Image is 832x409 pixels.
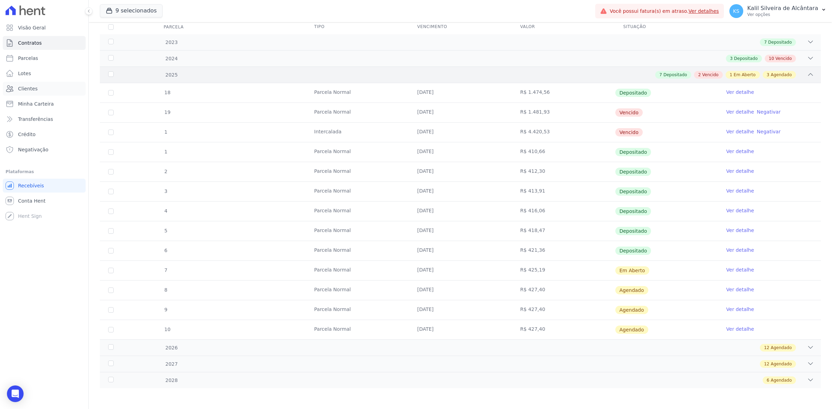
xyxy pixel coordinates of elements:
td: [DATE] [409,182,512,201]
span: 2 [698,72,701,78]
td: [DATE] [409,103,512,122]
td: Parcela Normal [306,300,409,320]
a: Transferências [3,112,86,126]
a: Ver detalhe [726,168,754,175]
span: 8 [164,287,167,293]
span: Vencido [615,108,643,117]
div: Parcela [155,20,192,34]
a: Ver detalhes [688,8,719,14]
span: 5 [164,228,167,233]
span: Depositado [768,39,792,45]
td: [DATE] [409,83,512,103]
a: Negativar [757,109,781,115]
span: 2028 [165,377,178,384]
a: Ver detalhe [726,326,754,332]
span: 18 [164,90,171,95]
td: Parcela Normal [306,162,409,181]
input: Só é possível selecionar pagamentos em aberto [108,248,114,254]
a: Ver detalhe [726,108,754,115]
td: Parcela Normal [306,83,409,103]
td: R$ 427,40 [512,281,615,300]
td: R$ 421,36 [512,241,615,260]
a: Contratos [3,36,86,50]
span: Agendado [771,361,792,367]
td: [DATE] [409,142,512,162]
a: Ver detalhe [726,128,754,135]
td: Parcela Normal [306,261,409,280]
a: Visão Geral [3,21,86,35]
span: Negativação [18,146,49,153]
div: Plataformas [6,168,83,176]
input: Só é possível selecionar pagamentos em aberto [108,90,114,96]
td: R$ 413,91 [512,182,615,201]
span: 7 [659,72,662,78]
input: default [108,110,114,115]
a: Ver detalhe [726,148,754,155]
a: Ver detalhe [726,266,754,273]
a: Crédito [3,127,86,141]
span: 9 [164,307,167,312]
span: 3 [164,188,167,194]
td: R$ 410,66 [512,142,615,162]
span: Depositado [615,187,651,196]
input: Só é possível selecionar pagamentos em aberto [108,189,114,194]
span: Depositado [615,168,651,176]
span: 3 [730,55,733,62]
span: Depositado [615,89,651,97]
td: R$ 4.420,53 [512,123,615,142]
span: 12 [764,361,769,367]
td: Parcela Normal [306,281,409,300]
span: Crédito [18,131,36,138]
input: Só é possível selecionar pagamentos em aberto [108,169,114,175]
td: R$ 412,30 [512,162,615,181]
span: Vencido [775,55,792,62]
td: Parcela Normal [306,142,409,162]
a: Ver detalhe [726,89,754,96]
span: Minha Carteira [18,100,54,107]
span: Depositado [615,227,651,235]
span: 2023 [165,39,178,46]
td: [DATE] [409,221,512,241]
td: [DATE] [409,320,512,339]
span: 2027 [165,361,178,368]
span: Vencido [702,72,719,78]
th: Tipo [306,20,409,34]
td: Parcela Normal [306,202,409,221]
span: 2 [164,169,167,174]
span: 2025 [165,71,178,79]
span: 12 [764,345,769,351]
td: [DATE] [409,123,512,142]
input: default [108,327,114,332]
a: Ver detalhe [726,286,754,293]
a: Recebíveis [3,179,86,193]
td: R$ 427,40 [512,300,615,320]
span: Visão Geral [18,24,46,31]
span: Você possui fatura(s) em atraso. [610,8,719,15]
input: default [108,130,114,135]
span: 1 [164,149,167,154]
a: Negativação [3,143,86,157]
td: R$ 425,19 [512,261,615,280]
span: 4 [164,208,167,214]
a: Parcelas [3,51,86,65]
td: R$ 427,40 [512,320,615,339]
input: Só é possível selecionar pagamentos em aberto [108,208,114,214]
input: default [108,287,114,293]
td: R$ 1.481,93 [512,103,615,122]
span: Depositado [664,72,687,78]
span: Agendado [771,345,792,351]
a: Ver detalhe [726,207,754,214]
span: 6 [767,377,770,383]
th: Valor [512,20,615,34]
span: Em Aberto [615,266,649,275]
span: Transferências [18,116,53,123]
td: R$ 416,06 [512,202,615,221]
td: [DATE] [409,162,512,181]
span: 1 [164,129,167,135]
td: [DATE] [409,202,512,221]
span: Depositado [734,55,757,62]
td: Parcela Normal [306,241,409,260]
th: Situação [615,20,718,34]
span: 3 [767,72,770,78]
div: Open Intercom Messenger [7,385,24,402]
